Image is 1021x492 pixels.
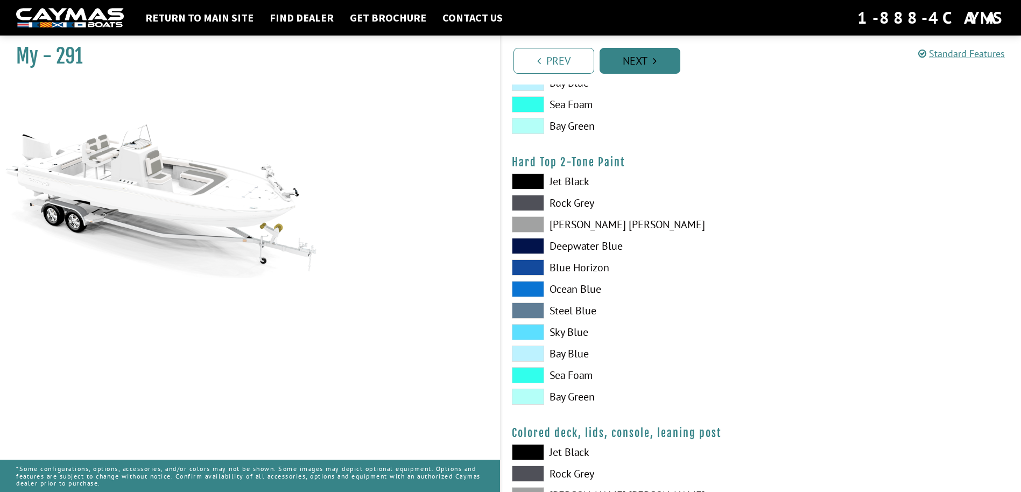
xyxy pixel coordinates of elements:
label: Bay Blue [512,346,750,362]
a: Standard Features [918,47,1005,60]
label: Rock Grey [512,195,750,211]
label: Bay Green [512,389,750,405]
label: Bay Green [512,118,750,134]
label: Sky Blue [512,324,750,340]
a: Get Brochure [344,11,432,25]
label: Sea Foam [512,96,750,113]
label: Jet Black [512,444,750,460]
label: Rock Grey [512,466,750,482]
a: Find Dealer [264,11,339,25]
a: Return to main site [140,11,259,25]
label: Blue Horizon [512,259,750,276]
a: Prev [513,48,594,74]
label: Steel Blue [512,303,750,319]
div: 1-888-4CAYMAS [857,6,1005,30]
h4: Hard Top 2-Tone Paint [512,156,1011,169]
a: Contact Us [437,11,508,25]
a: Next [600,48,680,74]
h4: Colored deck, lids, console, leaning post [512,426,1011,440]
label: Ocean Blue [512,281,750,297]
label: Jet Black [512,173,750,189]
img: white-logo-c9c8dbefe5ff5ceceb0f0178aa75bf4bb51f6bca0971e226c86eb53dfe498488.png [16,8,124,28]
h1: My - 291 [16,44,473,68]
label: Deepwater Blue [512,238,750,254]
p: *Some configurations, options, accessories, and/or colors may not be shown. Some images may depic... [16,460,484,492]
label: Sea Foam [512,367,750,383]
label: [PERSON_NAME] [PERSON_NAME] [512,216,750,233]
